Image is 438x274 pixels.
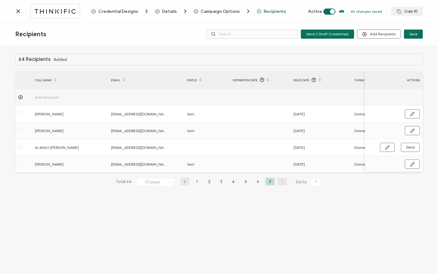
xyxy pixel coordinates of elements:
[111,127,169,134] span: [EMAIL_ADDRESS][DOMAIN_NAME]
[35,161,93,168] span: [PERSON_NAME]
[351,75,412,85] div: Thinkific Course Name
[111,161,169,168] span: [EMAIL_ADDRESS][DOMAIN_NAME]
[294,77,309,84] span: Issue Date
[184,75,230,85] div: Status
[35,144,93,151] span: AI AKAO [PERSON_NAME]
[91,8,150,14] span: Credential Designs
[54,57,67,62] span: Added
[264,9,286,14] span: Recipients
[98,9,138,14] span: Credential Designs
[233,77,258,84] span: Expiration Date
[111,111,169,118] span: [EMAIL_ADDRESS][DOMAIN_NAME]
[32,75,108,85] div: FULL NAME
[111,144,169,151] span: [EMAIL_ADDRESS][DOMAIN_NAME]
[35,94,93,101] span: Add Recipient
[391,7,423,16] button: Copy ID
[308,9,322,14] span: Active
[207,30,298,39] input: Search
[241,178,250,185] li: 5
[205,178,214,185] li: 2
[306,32,349,36] span: Send 2 Draft Credentials
[257,9,286,14] span: Recipients
[193,178,202,185] li: 1
[401,143,420,152] button: Send
[34,8,77,15] img: thinkific.svg
[187,127,194,134] span: Sent
[294,144,305,151] span: [DATE]
[116,178,132,186] span: Total 64
[162,9,177,14] span: Details
[253,178,262,185] li: 6
[229,178,238,185] li: 4
[408,245,438,274] iframe: Chat Widget
[294,161,305,168] span: [DATE]
[108,75,184,85] div: EMAIL
[294,127,305,134] span: [DATE]
[406,146,415,149] span: Send
[91,8,286,14] div: Breadcrumb
[19,57,50,62] h1: 64 Recipients
[136,178,174,186] input: Select
[266,178,275,185] li: 7
[201,9,240,14] span: Campaign Options
[155,8,188,14] span: Details
[194,8,251,14] span: Campaign Options
[294,111,305,118] span: [DATE]
[357,30,401,39] button: Add Recipients
[187,161,194,168] span: Sent
[397,9,417,14] span: Copy ID
[365,77,423,84] div: ACTIONS
[409,32,417,36] span: Save
[296,178,322,186] span: Go to
[301,30,354,39] button: Send 2 Draft Credentials
[217,178,226,185] li: 3
[351,9,382,14] p: All changes saved
[15,30,46,38] span: Recipients
[404,30,423,39] button: Save
[35,127,93,134] span: [PERSON_NAME]
[35,111,93,118] span: [PERSON_NAME]
[187,111,194,118] span: Sent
